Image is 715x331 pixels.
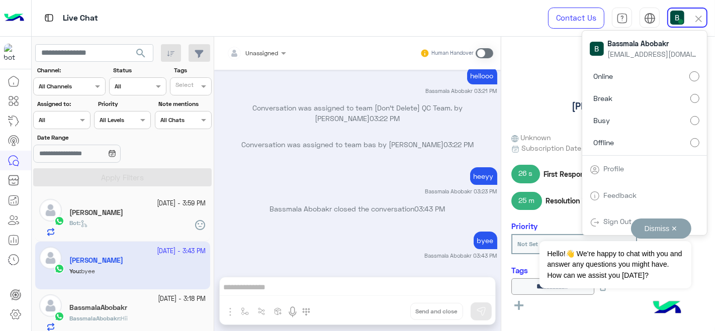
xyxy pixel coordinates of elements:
a: tab [612,8,632,29]
p: Live Chat [63,12,98,25]
span: BassmalaAbobakr [69,314,119,322]
a: Contact Us [548,8,604,29]
b: : [69,314,121,322]
span: Offline [594,137,614,148]
label: Date Range [37,133,150,142]
label: Channel: [37,66,105,75]
input: Offline [690,138,699,147]
label: Note mentions [158,99,210,108]
span: Resolution Time [546,195,597,206]
span: 26 s [511,165,540,183]
input: Break [690,94,699,103]
span: Online [594,71,613,81]
div: Select [174,80,194,92]
h6: Tags [511,266,705,275]
small: Bassmala Abobakr 03:43 PM [425,252,497,260]
span: 25 m [511,192,542,210]
button: Apply Filters [33,168,212,186]
a: Sign Out [604,217,632,226]
span: 03:22 PM [443,140,474,149]
img: WhatsApp [54,311,64,321]
img: tab [590,191,600,201]
small: [DATE] - 3:18 PM [158,294,206,304]
p: Conversation was assigned to team [Don't Delete] QC Team. by [PERSON_NAME] [218,102,497,124]
h5: Mohamed Samir [69,208,123,217]
span: [EMAIL_ADDRESS][DOMAIN_NAME] [608,49,698,59]
small: Bassmala Abobakr 03:23 PM [425,187,497,195]
button: Send and close [410,303,463,320]
a: Feedback [604,191,637,199]
img: close [693,13,704,25]
h5: [PERSON_NAME] [572,100,645,112]
img: defaultAdmin.png [39,294,62,317]
b: : [69,219,80,227]
span: Unassigned [246,49,279,57]
span: Hii [121,314,128,322]
span: Break [594,93,613,103]
h6: Priority [511,222,538,231]
small: Human Handover [431,49,474,57]
img: userImage [590,42,604,56]
img: userImage [670,11,684,25]
label: Assigned to: [37,99,89,108]
label: Tags [174,66,211,75]
label: Priority [98,99,150,108]
label: Status [113,66,165,75]
p: 5/10/2025, 3:23 PM [470,167,497,185]
h5: BassmalaAbobakr [69,303,127,312]
span: 03:43 PM [415,204,445,213]
img: hulul-logo.png [650,291,685,326]
img: tab [590,165,600,175]
img: Logo [4,8,24,29]
img: 197426356791770 [4,44,22,62]
p: Conversation was assigned to team bas by [PERSON_NAME] [218,139,497,150]
button: search [129,44,153,66]
span: Unknown [511,132,551,143]
small: [DATE] - 3:59 PM [157,199,206,208]
small: Bassmala Abobakr 03:21 PM [426,87,497,95]
img: tab [616,13,628,24]
span: Busy [594,115,610,126]
img: defaultAdmin.png [39,199,62,222]
span: Bassmala Abobakr [608,38,698,49]
span: Hello!👋 We're happy to chat with you and answer any questions you might have. How can we assist y... [540,241,691,288]
img: tab [590,217,600,228]
p: 5/10/2025, 3:21 PM [467,67,497,84]
p: 5/10/2025, 3:43 PM [474,232,497,249]
a: Profile [604,164,624,173]
input: Online [689,71,699,81]
span: 03:22 PM [370,114,400,123]
span: search [135,47,147,59]
button: Dismiss ✕ [631,218,691,239]
span: First Response Time [544,169,609,179]
span: Bot [69,219,79,227]
img: WhatsApp [54,216,64,226]
img: tab [644,13,656,24]
span: Subscription Date : [DATE] [521,143,608,153]
input: Busy [690,116,699,125]
p: Bassmala Abobakr closed the conversation [218,203,497,214]
img: tab [43,12,55,24]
